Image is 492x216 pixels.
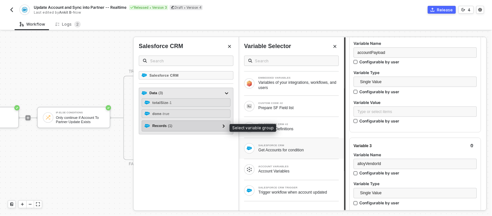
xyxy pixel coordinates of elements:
[462,8,465,12] span: icon-versioning
[150,90,163,96] div: Data
[459,6,474,14] button: 4
[9,7,14,12] img: back
[142,73,147,78] img: Salesforce CRM
[331,43,339,50] button: Close
[143,59,147,63] img: search
[258,144,339,147] div: SALESFORCE CRM
[36,202,40,206] span: icon-expand
[354,152,477,158] label: Variable Name
[248,59,252,63] img: search
[247,167,252,172] img: Block
[354,143,372,149] div: Variable 3
[244,42,291,50] div: Variable Selector
[170,5,203,10] div: Draft • Version 4
[152,101,168,105] strong: totalSize
[358,162,381,166] span: alloyVendorId
[437,7,453,13] div: Release
[139,42,183,50] div: Salesforce CRM
[152,112,162,116] strong: done
[247,80,252,86] img: Block
[258,102,339,105] div: CUSTOM CODE #2
[354,100,477,105] label: Variable Value
[59,10,71,15] span: Ankit B
[129,5,168,10] div: Released • Version 3
[150,57,229,64] input: Search
[258,186,339,189] div: SALESFORCE CRM TRIGGER
[20,202,24,206] span: icon-play
[360,188,473,198] span: Single Value
[20,22,45,27] div: Workflow
[145,100,150,105] img: totalSize
[258,123,339,126] div: SALESFORCE CRM #2
[152,123,173,129] div: Records
[428,6,456,14] button: Release
[247,146,252,151] img: Block
[354,41,477,46] label: Variable Name
[8,6,16,14] button: back
[258,165,339,168] div: ACCOUNT VARIABLES
[258,105,339,110] div: Prepare SF Field list
[171,6,174,9] span: icon-edit
[22,7,27,13] img: integration-icon
[258,169,339,174] div: Account Variables
[168,101,172,105] span: - 1
[145,111,150,116] img: done
[258,147,339,153] div: Get Accounts for condition
[478,8,482,12] span: icon-settings
[247,188,252,193] img: Block
[226,43,234,50] button: Close
[230,124,276,132] div: Select variable group
[354,181,477,187] label: Variable Type
[258,190,339,195] div: Trigger workflow when account updated
[28,202,32,206] span: icon-minus
[34,10,246,15] div: Last edited by - Now
[74,21,81,28] sup: 2
[360,77,473,87] span: Single Value
[258,80,339,90] div: Variables of your integrations, workflows, and users
[142,91,147,96] img: data
[168,123,172,129] span: ( 1 )
[145,123,150,129] img: records
[159,90,163,96] span: ( 3 )
[354,70,477,75] label: Variable Type
[247,104,252,109] img: Block
[358,50,385,55] span: accountPayload
[360,89,400,95] div: Configurable by user
[468,7,471,13] div: 4
[360,59,400,65] div: Configurable by user
[77,22,79,27] span: 2
[258,77,339,79] div: EMBEDDED VARIABLES
[360,118,400,124] div: Configurable by user
[150,73,179,77] strong: Salesforce CRM
[258,126,339,132] div: Get Field Definitions
[255,57,335,64] input: Search
[34,5,126,10] span: Update Account and Sync into Partner -- Realtime
[360,171,400,176] div: Configurable by user
[162,112,170,116] span: - true
[360,200,400,206] div: Configurable by user
[55,21,81,28] div: Logs
[431,8,435,12] span: icon-commerce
